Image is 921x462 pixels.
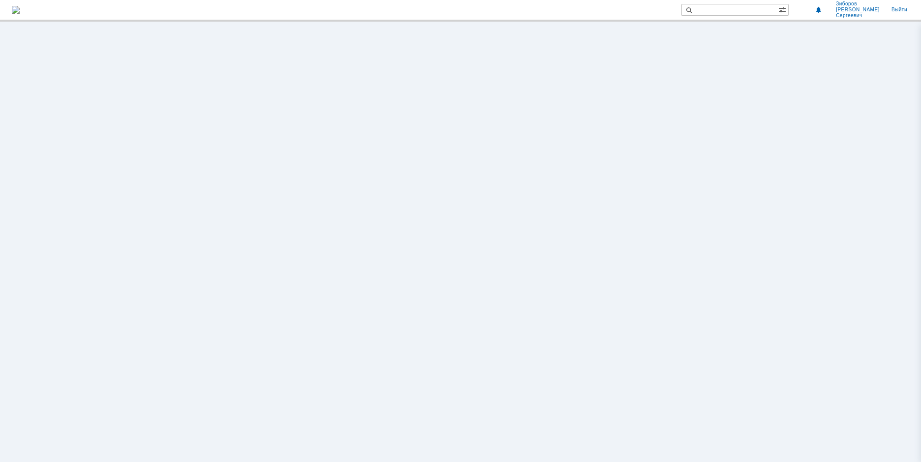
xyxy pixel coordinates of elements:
[836,13,880,19] span: Сергеевич
[12,6,20,14] a: Перейти на домашнюю страницу
[12,6,20,14] img: logo
[836,7,880,13] span: [PERSON_NAME]
[836,1,880,7] span: Зиборов
[778,4,788,14] span: Расширенный поиск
